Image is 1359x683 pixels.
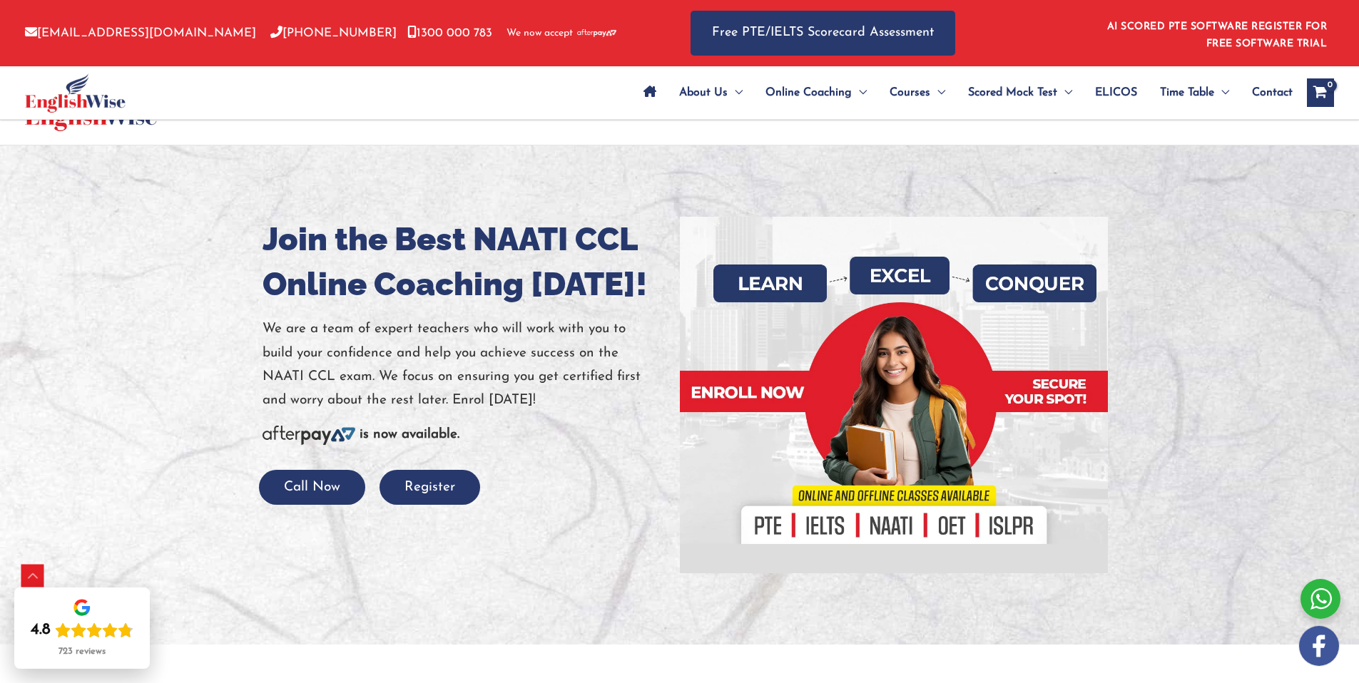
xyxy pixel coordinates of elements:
[577,29,616,37] img: Afterpay-Logo
[25,27,256,39] a: [EMAIL_ADDRESS][DOMAIN_NAME]
[878,68,957,118] a: CoursesMenu Toggle
[1160,68,1214,118] span: Time Table
[632,68,1293,118] nav: Site Navigation: Main Menu
[263,426,355,445] img: Afterpay-Logo
[957,68,1084,118] a: Scored Mock TestMenu Toggle
[380,481,480,494] a: Register
[1307,78,1334,107] a: View Shopping Cart, empty
[968,68,1057,118] span: Scored Mock Test
[1057,68,1072,118] span: Menu Toggle
[1252,68,1293,118] span: Contact
[1107,21,1328,49] a: AI SCORED PTE SOFTWARE REGISTER FOR FREE SOFTWARE TRIAL
[754,68,878,118] a: Online CoachingMenu Toggle
[1095,68,1137,118] span: ELICOS
[1149,68,1241,118] a: Time TableMenu Toggle
[270,27,397,39] a: [PHONE_NUMBER]
[407,27,492,39] a: 1300 000 783
[765,68,852,118] span: Online Coaching
[25,73,126,113] img: cropped-ew-logo
[930,68,945,118] span: Menu Toggle
[263,217,669,307] h1: Join the Best NAATI CCL Online Coaching [DATE]!
[1099,10,1334,56] aside: Header Widget 1
[380,470,480,505] button: Register
[58,646,106,657] div: 723 reviews
[263,317,669,412] p: We are a team of expert teachers who will work with you to build your confidence and help you ach...
[31,620,51,640] div: 4.8
[31,620,133,640] div: Rating: 4.8 out of 5
[728,68,743,118] span: Menu Toggle
[259,481,365,494] a: Call Now
[1214,68,1229,118] span: Menu Toggle
[679,68,728,118] span: About Us
[691,11,955,56] a: Free PTE/IELTS Scorecard Assessment
[890,68,930,118] span: Courses
[1084,68,1149,118] a: ELICOS
[360,428,459,441] b: is now available.
[1299,626,1339,666] img: white-facebook.png
[852,68,867,118] span: Menu Toggle
[1241,68,1293,118] a: Contact
[668,68,754,118] a: About UsMenu Toggle
[507,26,573,41] span: We now accept
[259,470,365,505] button: Call Now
